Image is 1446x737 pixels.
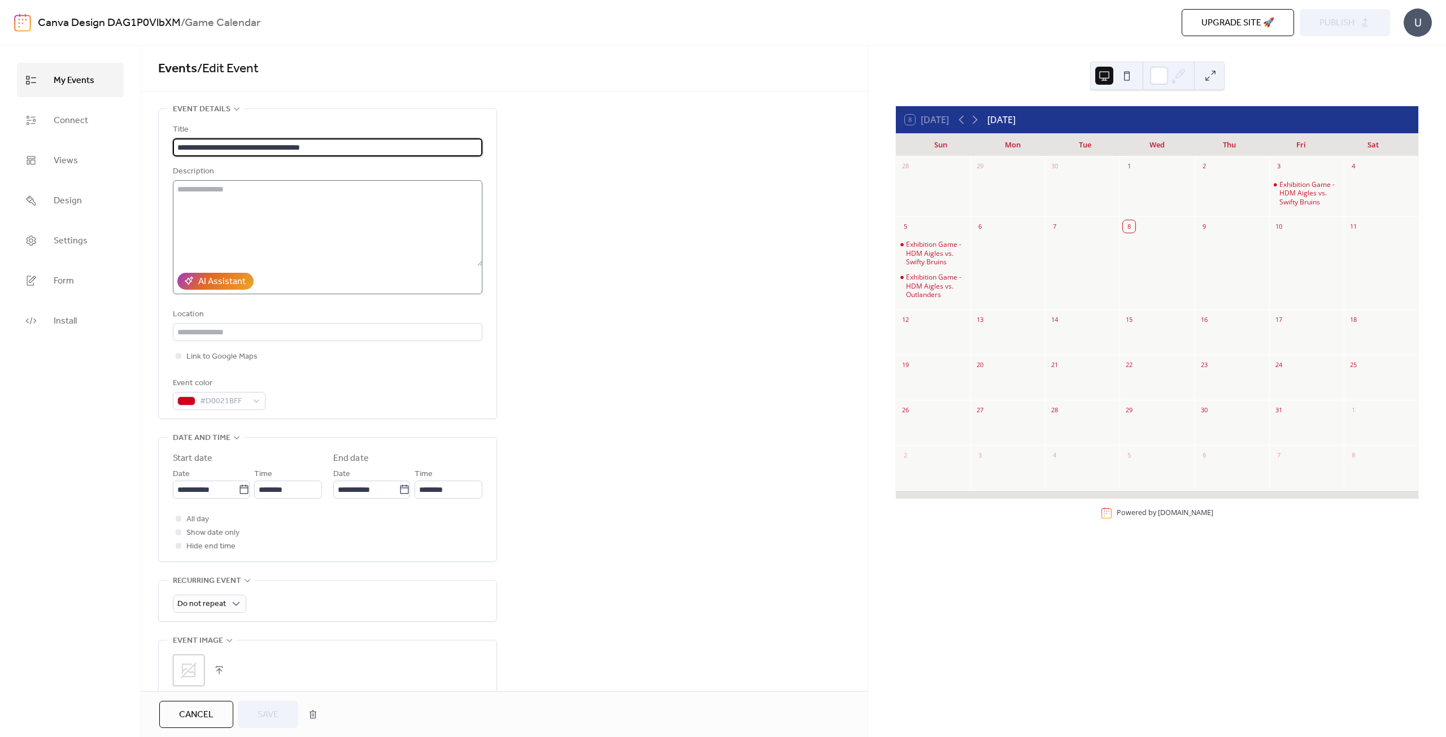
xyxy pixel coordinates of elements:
span: My Events [54,72,94,89]
b: / [181,12,185,34]
span: Event image [173,634,223,648]
span: Form [54,272,74,290]
div: 8 [1123,220,1135,233]
div: End date [333,452,369,465]
a: Connect [17,103,124,137]
div: Description [173,165,480,178]
div: Exhibition Game - HDM Aigles vs. Swifty Bruins [1279,180,1339,207]
span: Date [173,468,190,481]
div: 29 [974,160,986,173]
div: 2 [899,449,912,461]
div: 28 [1048,404,1061,416]
span: / Edit Event [197,56,259,81]
span: Upgrade site 🚀 [1201,16,1274,30]
div: 4 [1347,160,1360,173]
div: Sun [905,134,977,156]
button: Cancel [159,701,233,728]
div: Event color [173,377,263,390]
span: Date [333,468,350,481]
div: Exhibition Game - HDM Aigles vs. Swifty Bruins [1269,180,1344,207]
span: Connect [54,112,88,129]
div: 22 [1123,359,1135,371]
div: 10 [1273,220,1285,233]
div: 29 [1123,404,1135,416]
button: Upgrade site 🚀 [1182,9,1294,36]
div: 20 [974,359,986,371]
div: 31 [1273,404,1285,416]
div: AI Assistant [198,275,246,289]
div: U [1404,8,1432,37]
div: Exhibition Game - HDM Aigles vs. Swifty Bruins [906,240,966,267]
div: 30 [1048,160,1061,173]
div: 6 [1198,449,1210,461]
b: Game Calendar [185,12,260,34]
div: 2 [1198,160,1210,173]
div: Wed [1121,134,1194,156]
a: Form [17,263,124,298]
div: 28 [899,160,912,173]
div: 6 [974,220,986,233]
div: 7 [1048,220,1061,233]
div: 16 [1198,313,1210,326]
div: 5 [1123,449,1135,461]
a: [DOMAIN_NAME] [1158,508,1213,518]
div: 21 [1048,359,1061,371]
button: AI Assistant [177,273,254,290]
div: 19 [899,359,912,371]
div: 25 [1347,359,1360,371]
span: Time [254,468,272,481]
div: 3 [974,449,986,461]
span: Link to Google Maps [186,350,258,364]
span: Show date only [186,526,239,540]
div: Exhibition Game - HDM Aigles vs. Swifty Bruins [896,240,970,267]
div: ; [173,655,204,686]
div: Thu [1193,134,1265,156]
span: Recurring event [173,574,241,588]
span: Hide end time [186,540,236,553]
a: Events [158,56,197,81]
div: 15 [1123,313,1135,326]
a: Views [17,143,124,177]
div: 14 [1048,313,1061,326]
span: Event details [173,103,230,116]
div: 9 [1198,220,1210,233]
a: Install [17,303,124,338]
a: Settings [17,223,124,258]
div: Fri [1265,134,1338,156]
span: Do not repeat [177,596,226,612]
div: Start date [173,452,212,465]
div: 30 [1198,404,1210,416]
div: 7 [1273,449,1285,461]
div: 17 [1273,313,1285,326]
span: Time [415,468,433,481]
div: 11 [1347,220,1360,233]
span: Settings [54,232,88,250]
div: Title [173,123,480,137]
span: #D0021BFF [200,395,247,408]
div: 4 [1048,449,1061,461]
div: 12 [899,313,912,326]
div: 27 [974,404,986,416]
a: My Events [17,63,124,97]
div: Exhibition Game - HDM Aigles vs. Outlanders [896,273,970,299]
div: 23 [1198,359,1210,371]
img: logo [14,14,31,32]
a: Canva Design DAG1P0VlbXM [38,12,181,34]
div: 13 [974,313,986,326]
a: Design [17,183,124,217]
span: All day [186,513,209,526]
div: Location [173,308,480,321]
div: Mon [977,134,1049,156]
div: 5 [899,220,912,233]
div: Sat [1337,134,1409,156]
span: Views [54,152,78,169]
div: 1 [1123,160,1135,173]
div: 1 [1347,404,1360,416]
div: Exhibition Game - HDM Aigles vs. Outlanders [906,273,966,299]
span: Cancel [179,708,214,722]
span: Date and time [173,431,230,445]
div: Tue [1049,134,1121,156]
div: Powered by [1117,508,1213,518]
div: 26 [899,404,912,416]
